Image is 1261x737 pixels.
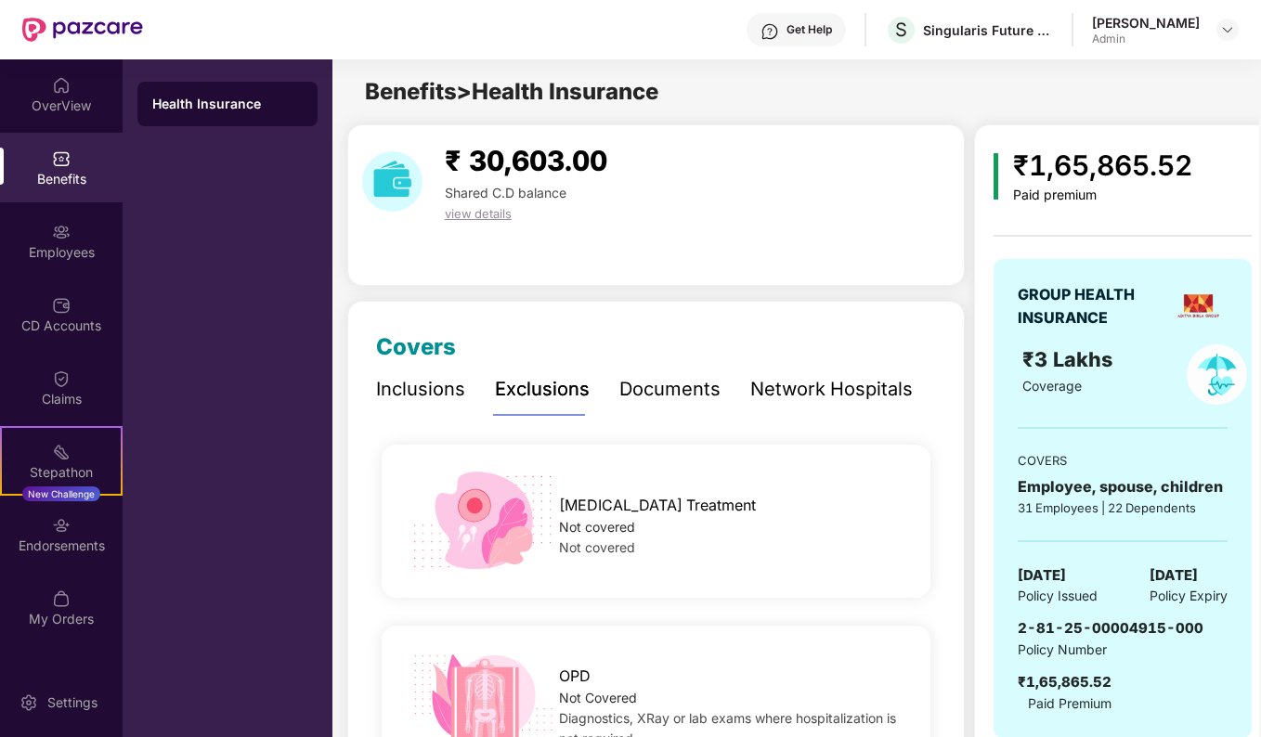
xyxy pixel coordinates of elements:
img: svg+xml;base64,PHN2ZyBpZD0iTXlfT3JkZXJzIiBkYXRhLW5hbWU9Ik15IE9yZGVycyIgeG1sbnM9Imh0dHA6Ly93d3cudz... [52,589,71,608]
span: Paid Premium [1028,693,1111,714]
div: Inclusions [376,375,465,404]
span: S [895,19,907,41]
div: Employee, spouse, children [1018,475,1228,498]
span: Shared C.D balance [445,185,566,200]
div: [PERSON_NAME] [1092,14,1200,32]
img: svg+xml;base64,PHN2ZyBpZD0iQ2xhaW0iIHhtbG5zPSJodHRwOi8vd3d3LnczLm9yZy8yMDAwL3N2ZyIgd2lkdGg9IjIwIi... [52,369,71,388]
img: New Pazcare Logo [22,18,143,42]
span: OPD [559,665,591,688]
span: ₹3 Lakhs [1022,347,1118,371]
div: ₹1,65,865.52 [1018,671,1111,693]
span: Not covered [559,539,635,555]
img: svg+xml;base64,PHN2ZyBpZD0iQ0RfQWNjb3VudHMiIGRhdGEtbmFtZT0iQ0QgQWNjb3VudHMiIHhtbG5zPSJodHRwOi8vd3... [52,296,71,315]
div: Admin [1092,32,1200,46]
div: Singularis Future Serv India Private Limited [923,21,1053,39]
div: Exclusions [495,375,590,404]
span: [MEDICAL_DATA] Treatment [559,494,756,517]
img: svg+xml;base64,PHN2ZyBpZD0iRW5kb3JzZW1lbnRzIiB4bWxucz0iaHR0cDovL3d3dy53My5vcmcvMjAwMC9zdmciIHdpZH... [52,516,71,535]
img: download [362,151,422,212]
img: svg+xml;base64,PHN2ZyBpZD0iU2V0dGluZy0yMHgyMCIgeG1sbnM9Imh0dHA6Ly93d3cudzMub3JnLzIwMDAvc3ZnIiB3aW... [19,693,38,712]
img: svg+xml;base64,PHN2ZyBpZD0iQmVuZWZpdHMiIHhtbG5zPSJodHRwOi8vd3d3LnczLm9yZy8yMDAwL3N2ZyIgd2lkdGg9Ij... [52,149,71,168]
span: ₹ 30,603.00 [445,144,607,177]
img: svg+xml;base64,PHN2ZyBpZD0iSG9tZSIgeG1sbnM9Imh0dHA6Ly93d3cudzMub3JnLzIwMDAvc3ZnIiB3aWR0aD0iMjAiIG... [52,76,71,95]
div: 31 Employees | 22 Dependents [1018,498,1228,517]
img: svg+xml;base64,PHN2ZyB4bWxucz0iaHR0cDovL3d3dy53My5vcmcvMjAwMC9zdmciIHdpZHRoPSIyMSIgaGVpZ2h0PSIyMC... [52,443,71,461]
div: Not Covered [559,688,905,708]
span: view details [445,206,512,221]
span: Policy Issued [1018,586,1098,606]
div: Paid premium [1013,187,1192,203]
img: svg+xml;base64,PHN2ZyBpZD0iSGVscC0zMngzMiIgeG1sbnM9Imh0dHA6Ly93d3cudzMub3JnLzIwMDAvc3ZnIiB3aWR0aD... [760,22,779,41]
div: Get Help [786,22,832,37]
span: Covers [376,333,456,360]
span: [DATE] [1150,564,1198,587]
img: policyIcon [1187,344,1247,405]
div: GROUP HEALTH INSURANCE [1018,283,1168,330]
div: Stepathon [2,463,121,482]
span: Coverage [1022,378,1082,394]
span: Benefits > Health Insurance [365,78,658,105]
div: New Challenge [22,486,100,501]
div: Documents [619,375,721,404]
div: Network Hospitals [750,375,913,404]
span: [DATE] [1018,564,1066,587]
img: icon [994,153,998,200]
span: Policy Expiry [1150,586,1228,606]
img: insurerLogo [1175,282,1222,330]
div: COVERS [1018,451,1228,470]
div: Not covered [559,517,905,537]
div: Health Insurance [152,95,303,113]
img: svg+xml;base64,PHN2ZyBpZD0iRHJvcGRvd24tMzJ4MzIiIHhtbG5zPSJodHRwOi8vd3d3LnczLm9yZy8yMDAwL3N2ZyIgd2... [1220,22,1235,37]
div: ₹1,65,865.52 [1013,144,1192,187]
img: svg+xml;base64,PHN2ZyBpZD0iRW1wbG95ZWVzIiB4bWxucz0iaHR0cDovL3d3dy53My5vcmcvMjAwMC9zdmciIHdpZHRoPS... [52,223,71,241]
div: Settings [42,693,103,712]
span: 2-81-25-00004915-000 [1018,619,1203,637]
img: icon [407,468,560,575]
span: Policy Number [1018,641,1107,657]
